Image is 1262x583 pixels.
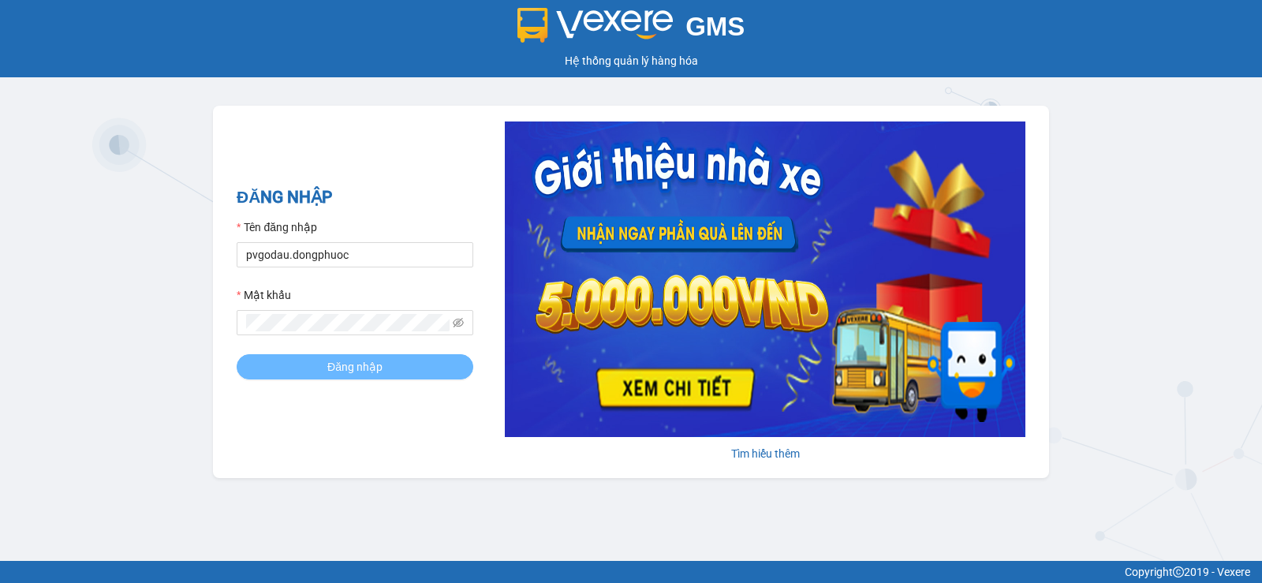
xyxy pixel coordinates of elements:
span: copyright [1173,566,1184,577]
span: Đăng nhập [327,358,383,376]
span: GMS [685,12,745,41]
button: Đăng nhập [237,354,473,379]
label: Mật khẩu [237,286,291,304]
input: Tên đăng nhập [237,242,473,267]
div: Copyright 2019 - Vexere [12,563,1250,581]
img: logo 2 [517,8,674,43]
img: banner-0 [505,121,1025,437]
span: eye-invisible [453,317,464,328]
a: GMS [517,24,745,36]
h2: ĐĂNG NHẬP [237,185,473,211]
div: Hệ thống quản lý hàng hóa [4,52,1258,69]
div: Tìm hiểu thêm [505,445,1025,462]
label: Tên đăng nhập [237,219,317,236]
input: Mật khẩu [246,314,450,331]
